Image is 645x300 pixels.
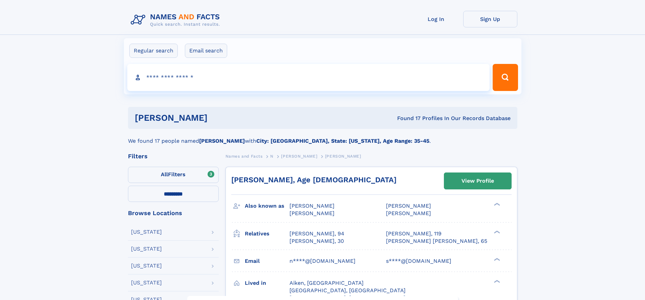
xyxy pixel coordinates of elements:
[128,167,219,183] label: Filters
[289,230,344,237] a: [PERSON_NAME], 94
[131,229,162,235] div: [US_STATE]
[325,154,361,159] span: [PERSON_NAME]
[463,11,517,27] a: Sign Up
[129,44,178,58] label: Regular search
[492,279,500,283] div: ❯
[161,171,168,178] span: All
[409,11,463,27] a: Log In
[128,210,219,216] div: Browse Locations
[231,176,396,184] a: [PERSON_NAME], Age [DEMOGRAPHIC_DATA]
[493,64,518,91] button: Search Button
[131,263,162,269] div: [US_STATE]
[492,230,500,234] div: ❯
[461,173,494,189] div: View Profile
[245,255,289,267] h3: Email
[492,202,500,207] div: ❯
[492,257,500,261] div: ❯
[135,114,302,122] h1: [PERSON_NAME]
[185,44,227,58] label: Email search
[444,173,511,189] a: View Profile
[386,210,431,216] span: [PERSON_NAME]
[386,230,442,237] a: [PERSON_NAME], 119
[245,200,289,212] h3: Also known as
[128,129,517,145] div: We found 17 people named with .
[256,138,429,144] b: City: [GEOGRAPHIC_DATA], State: [US_STATE], Age Range: 35-45
[289,237,344,245] a: [PERSON_NAME], 30
[289,287,406,294] span: [GEOGRAPHIC_DATA], [GEOGRAPHIC_DATA]
[281,154,317,159] span: [PERSON_NAME]
[302,115,511,122] div: Found 17 Profiles In Our Records Database
[270,154,274,159] span: N
[281,152,317,160] a: [PERSON_NAME]
[386,237,487,245] a: [PERSON_NAME] [PERSON_NAME], 65
[128,153,219,159] div: Filters
[386,203,431,209] span: [PERSON_NAME]
[131,246,162,252] div: [US_STATE]
[245,277,289,289] h3: Lived in
[289,280,364,286] span: Aiken, [GEOGRAPHIC_DATA]
[245,228,289,239] h3: Relatives
[127,64,490,91] input: search input
[225,152,263,160] a: Names and Facts
[128,11,225,29] img: Logo Names and Facts
[131,280,162,285] div: [US_STATE]
[289,210,335,216] span: [PERSON_NAME]
[270,152,274,160] a: N
[289,203,335,209] span: [PERSON_NAME]
[199,138,245,144] b: [PERSON_NAME]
